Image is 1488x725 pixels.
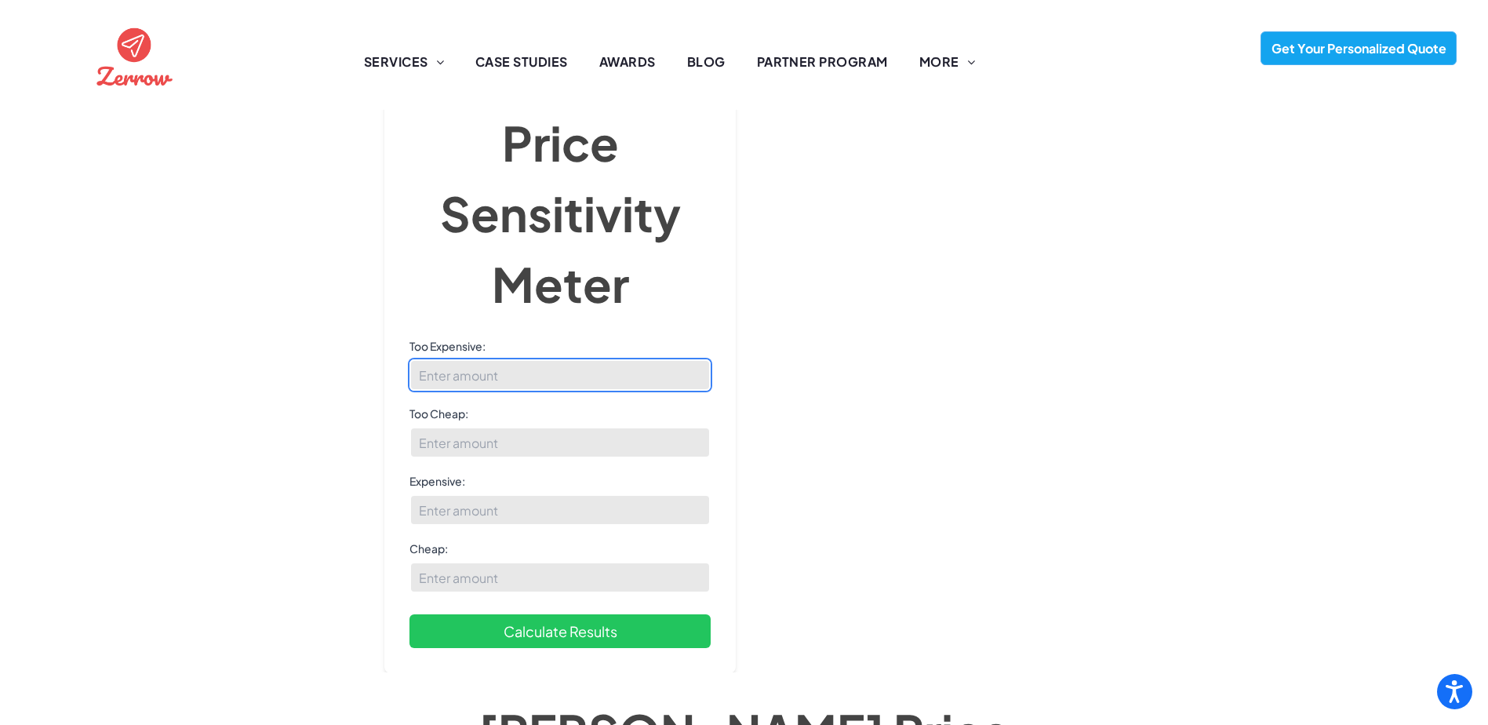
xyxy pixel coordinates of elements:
[409,614,711,648] button: Calculate Results
[904,53,991,71] a: MORE
[409,406,711,421] label: Too Cheap:
[741,53,904,71] a: PARTNER PROGRAM
[409,338,711,354] label: Too Expensive:
[409,427,711,458] input: Enter amount
[409,541,711,556] label: Cheap:
[460,53,584,71] a: CASE STUDIES
[1266,32,1452,64] span: Get Your Personalized Quote
[409,359,711,391] input: Enter amount
[409,107,711,319] h2: Price Sensitivity Meter
[584,53,671,71] a: AWARDS
[409,562,711,593] input: Enter amount
[409,473,711,489] label: Expensive:
[348,53,460,71] a: SERVICES
[93,14,176,98] img: the logo for zernow is a red circle with an airplane in it .
[409,494,711,526] input: Enter amount
[1261,31,1457,65] a: Get Your Personalized Quote
[671,53,741,71] a: BLOG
